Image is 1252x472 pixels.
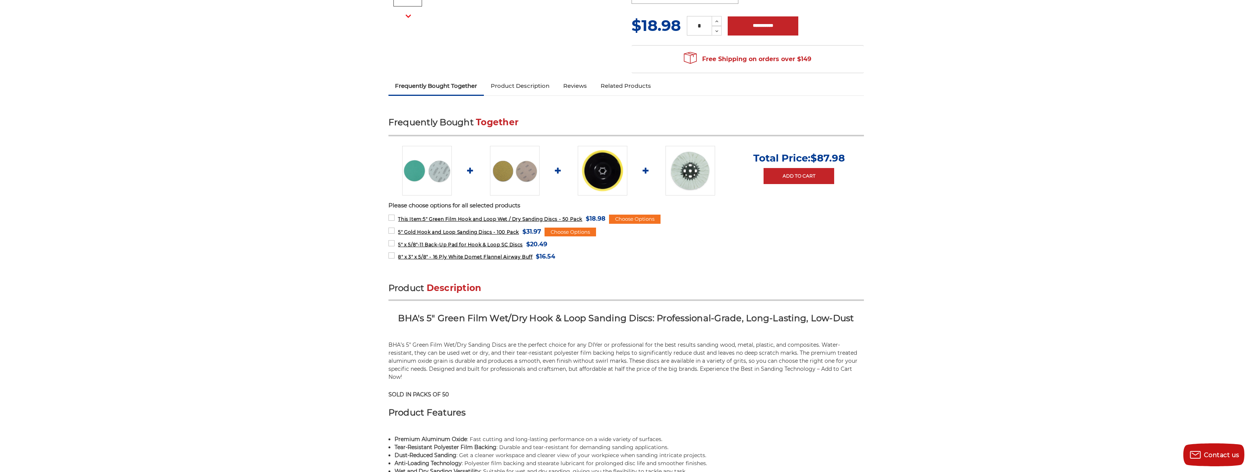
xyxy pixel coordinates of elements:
p: Please choose options for all selected products [388,201,864,210]
img: Side-by-side 5-inch green film hook and loop sanding disc p60 grit and loop back [402,146,452,196]
strong: This Item: [398,216,423,222]
span: $16.54 [536,251,555,262]
strong: SOLD IN PACKS OF 50 [388,391,449,398]
span: 5" x 5/8"-11 Back-Up Pad for Hook & Loop SC Discs [398,242,522,247]
span: $87.98 [810,152,845,164]
span: $18.98 [632,16,681,35]
a: Frequently Bought Together [388,78,484,94]
button: Next [399,8,417,24]
span: Together [476,117,519,128]
h3: Product Features [388,407,864,424]
span: Description [427,283,482,293]
span: Free Shipping on orders over $149 [684,52,811,67]
div: Choose Options [545,228,596,237]
li: : Durable and tear-resistant for demanding sanding applications. [395,443,864,451]
span: $18.98 [586,213,606,224]
span: $20.49 [526,239,547,249]
a: Reviews [556,78,594,94]
span: Product [388,283,424,293]
a: Add to Cart [764,168,834,184]
strong: Dust-Reduced Sanding [395,452,456,459]
li: : Fast cutting and long-lasting performance on a wide variety of surfaces. [395,435,864,443]
strong: Premium Aluminum Oxide [395,436,467,443]
h2: BHA's 5" Green Film Wet/Dry Hook & Loop Sanding Discs: Professional-Grade, Long-Lasting, Low-Dust [388,312,864,330]
div: Choose Options [609,215,661,224]
span: $31.97 [522,226,541,237]
span: 5" Gold Hook and Loop Sanding Discs - 100 Pack [398,229,519,235]
li: : Get a cleaner workspace and clearer view of your workpiece when sanding intricate projects. [395,451,864,459]
strong: Tear-Resistant Polyester Film Backing [395,444,496,451]
span: Contact us [1204,451,1239,459]
span: 8" x 3" x 5/8" - 16 Ply White Domet Flannel Airway Buff [398,254,532,260]
li: : Polyester film backing and stearate lubricant for prolonged disc life and smoother finishes. [395,459,864,467]
a: Product Description [484,78,556,94]
strong: Anti-Loading Technology [395,460,462,467]
p: BHA’s 5" Green Film Wet/Dry Sanding Discs are the perfect choice for any DIYer or professional fo... [388,341,864,381]
span: Frequently Bought [388,117,474,128]
a: Related Products [594,78,658,94]
span: 5" Green Film Hook and Loop Wet / Dry Sanding Discs - 50 Pack [398,216,582,222]
p: Total Price: [753,152,845,164]
button: Contact us [1183,443,1244,466]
